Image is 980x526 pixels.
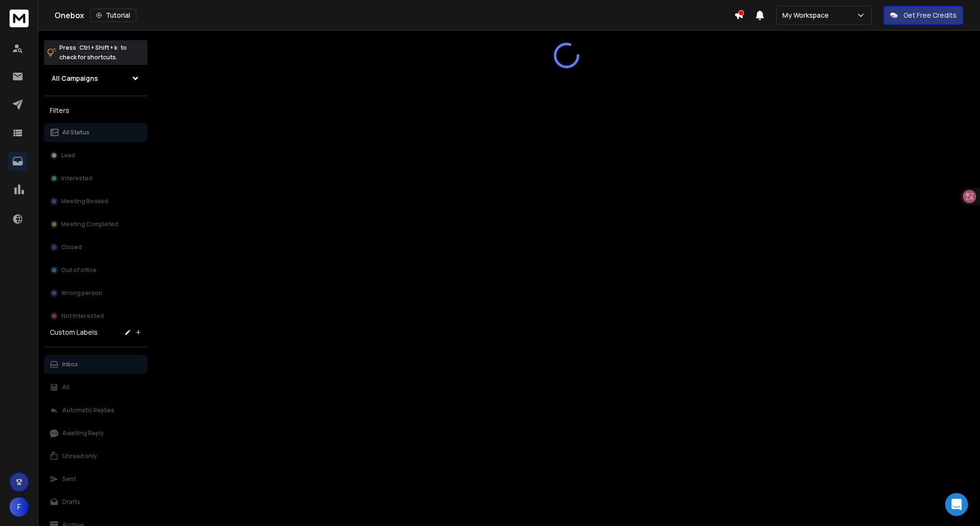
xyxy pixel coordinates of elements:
[44,69,147,88] button: All Campaigns
[52,74,98,83] h1: All Campaigns
[90,9,136,22] button: Tutorial
[78,42,119,53] span: Ctrl + Shift + k
[883,6,963,25] button: Get Free Credits
[50,328,98,337] h3: Custom Labels
[59,43,127,62] p: Press to check for shortcuts.
[10,497,29,516] button: F
[55,9,734,22] div: Onebox
[44,104,147,117] h3: Filters
[945,493,968,516] div: Open Intercom Messenger
[903,11,957,20] p: Get Free Credits
[782,11,833,20] p: My Workspace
